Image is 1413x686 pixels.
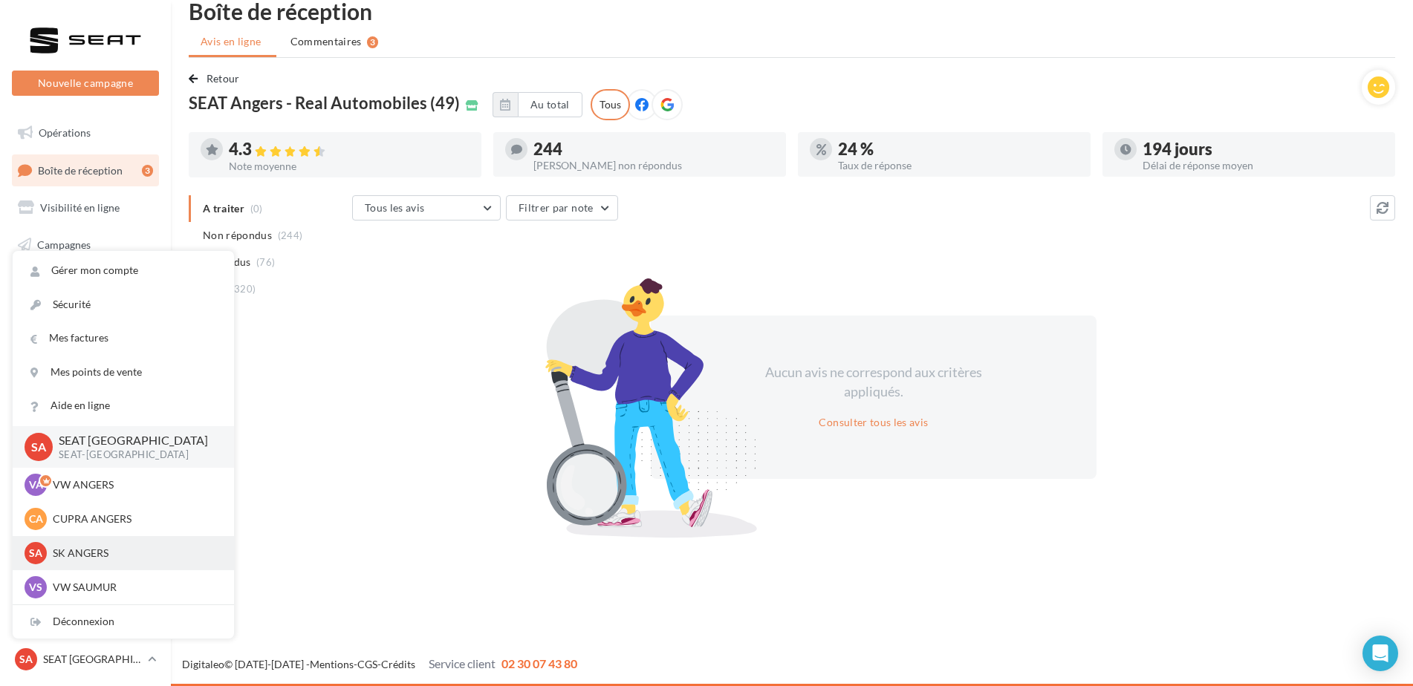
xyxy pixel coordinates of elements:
p: VW ANGERS [53,477,216,492]
span: Service client [429,656,496,670]
p: CUPRA ANGERS [53,512,216,526]
span: Commentaires [290,34,362,49]
span: Opérations [39,126,91,139]
span: © [DATE]-[DATE] - - - [182,658,577,670]
a: Gérer mon compte [13,254,234,287]
button: Au total [493,92,582,117]
a: Visibilité en ligne [9,192,162,223]
span: SA [31,438,46,455]
a: Médiathèque [9,303,162,334]
button: Tous les avis [352,195,501,220]
span: SA [19,652,33,667]
a: Contacts [9,267,162,298]
a: Mentions [310,658,354,670]
div: [PERSON_NAME] non répondus [533,160,774,171]
div: 24 % [838,141,1079,157]
span: SA [29,546,42,561]
div: 244 [533,141,774,157]
div: Note moyenne [229,161,470,171]
span: 02 30 07 43 80 [501,656,577,670]
p: SK ANGERS [53,546,216,561]
button: Consulter tous les avis [813,414,934,431]
span: (76) [256,256,275,268]
span: Non répondus [203,228,272,243]
div: Taux de réponse [838,160,1079,171]
div: 4.3 [229,141,470,158]
a: Digitaleo [182,658,224,670]
span: Visibilité en ligne [40,201,120,214]
div: Déconnexion [13,605,234,638]
a: Campagnes DataOnDemand [9,426,162,470]
button: Retour [189,70,246,88]
a: Campagnes [9,229,162,261]
div: 3 [142,165,153,177]
a: SA SEAT [GEOGRAPHIC_DATA] [12,645,159,673]
a: Mes points de vente [13,356,234,389]
a: Boîte de réception3 [9,154,162,186]
a: Crédits [381,658,415,670]
span: (320) [231,283,256,295]
span: Tous les avis [365,201,425,214]
p: VW SAUMUR [53,580,216,595]
div: 194 jours [1143,141,1383,157]
a: Aide en ligne [13,389,234,422]
p: SEAT [GEOGRAPHIC_DATA] [43,652,142,667]
a: Opérations [9,117,162,148]
div: Délai de réponse moyen [1143,160,1383,171]
span: (244) [278,229,303,241]
div: 3 [367,36,378,48]
button: Filtrer par note [506,195,618,220]
span: VS [29,580,42,595]
a: PLV et print personnalisable [9,377,162,421]
a: CGS [357,658,377,670]
a: Calendrier [9,340,162,371]
p: SEAT-[GEOGRAPHIC_DATA] [59,448,210,462]
span: SEAT Angers - Real Automobiles (49) [189,95,460,111]
span: Retour [207,72,240,85]
span: VA [29,477,43,492]
div: Open Intercom Messenger [1362,636,1398,671]
div: Tous [591,89,630,120]
button: Nouvelle campagne [12,71,159,96]
button: Au total [518,92,582,117]
span: Campagnes [37,238,91,251]
a: Sécurité [13,288,234,321]
span: Boîte de réception [38,163,123,176]
span: CA [29,512,43,526]
p: SEAT [GEOGRAPHIC_DATA] [59,432,210,449]
div: Aucun avis ne correspond aux critères appliqués. [746,363,1001,401]
a: Mes factures [13,321,234,355]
